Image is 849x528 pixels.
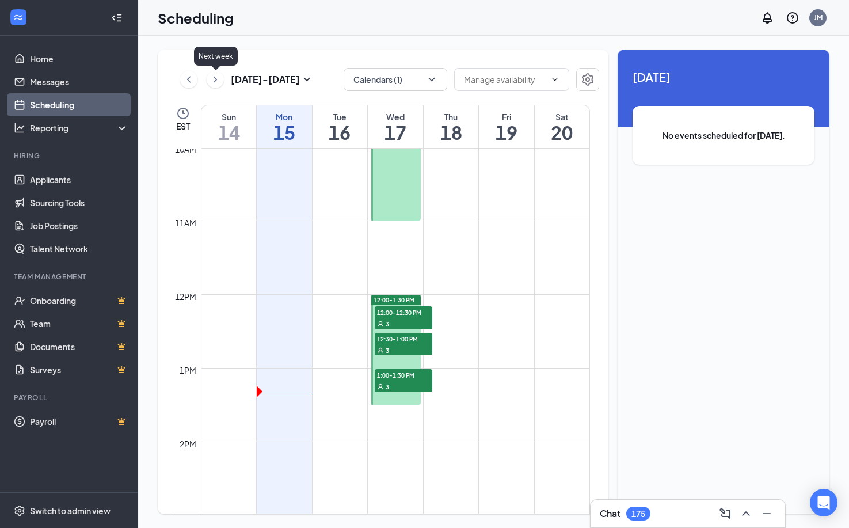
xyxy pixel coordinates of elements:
[760,11,774,25] svg: Notifications
[368,123,423,142] h1: 17
[257,123,312,142] h1: 15
[14,272,126,282] div: Team Management
[535,123,589,142] h1: 20
[656,129,791,142] span: No events scheduled for [DATE].
[313,111,368,123] div: Tue
[158,8,234,28] h1: Scheduling
[550,75,559,84] svg: ChevronDown
[257,111,312,123] div: Mon
[535,111,589,123] div: Sat
[631,509,645,519] div: 175
[111,12,123,24] svg: Collapse
[30,289,128,312] a: OnboardingCrown
[201,105,256,148] a: September 14, 2025
[581,73,595,86] svg: Settings
[300,73,314,86] svg: SmallChevronDown
[386,347,389,355] span: 3
[464,73,546,86] input: Manage availability
[377,383,384,390] svg: User
[183,73,195,86] svg: ChevronLeft
[173,290,199,303] div: 12pm
[176,107,190,120] svg: Clock
[30,168,128,191] a: Applicants
[716,504,734,523] button: ComposeMessage
[424,111,479,123] div: Thu
[375,333,432,344] span: 12:30-1:00 PM
[176,120,190,132] span: EST
[30,358,128,381] a: SurveysCrown
[426,74,437,85] svg: ChevronDown
[30,93,128,116] a: Scheduling
[231,73,300,86] h3: [DATE] - [DATE]
[194,47,238,66] div: Next week
[313,123,368,142] h1: 16
[814,13,823,22] div: JM
[30,191,128,214] a: Sourcing Tools
[30,237,128,260] a: Talent Network
[377,321,384,328] svg: User
[30,505,111,516] div: Switch to admin view
[344,68,447,91] button: Calendars (1)ChevronDown
[386,383,389,391] span: 3
[479,123,534,142] h1: 19
[207,71,224,88] button: ChevronRight
[180,71,197,88] button: ChevronLeft
[810,489,837,516] div: Open Intercom Messenger
[760,507,774,521] svg: Minimize
[14,393,126,402] div: Payroll
[173,216,199,229] div: 11am
[757,504,776,523] button: Minimize
[30,335,128,358] a: DocumentsCrown
[633,68,814,86] span: [DATE]
[201,111,256,123] div: Sun
[30,47,128,70] a: Home
[30,410,128,433] a: PayrollCrown
[30,70,128,93] a: Messages
[375,369,432,381] span: 1:00-1:30 PM
[14,151,126,161] div: Hiring
[177,511,199,524] div: 3pm
[30,312,128,335] a: TeamCrown
[14,122,25,134] svg: Analysis
[374,296,414,304] span: 12:00-1:30 PM
[375,306,432,318] span: 12:00-12:30 PM
[786,11,799,25] svg: QuestionInfo
[576,68,599,91] button: Settings
[377,347,384,354] svg: User
[479,111,534,123] div: Fri
[173,143,199,155] div: 10am
[177,364,199,377] div: 1pm
[257,105,312,148] a: September 15, 2025
[201,123,256,142] h1: 14
[368,111,423,123] div: Wed
[535,105,589,148] a: September 20, 2025
[600,507,620,520] h3: Chat
[30,214,128,237] a: Job Postings
[368,105,423,148] a: September 17, 2025
[737,504,755,523] button: ChevronUp
[424,105,479,148] a: September 18, 2025
[177,438,199,450] div: 2pm
[14,505,25,516] svg: Settings
[739,507,753,521] svg: ChevronUp
[386,320,389,328] span: 3
[479,105,534,148] a: September 19, 2025
[13,12,24,23] svg: WorkstreamLogo
[210,73,221,86] svg: ChevronRight
[313,105,368,148] a: September 16, 2025
[30,122,129,134] div: Reporting
[424,123,479,142] h1: 18
[718,507,732,521] svg: ComposeMessage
